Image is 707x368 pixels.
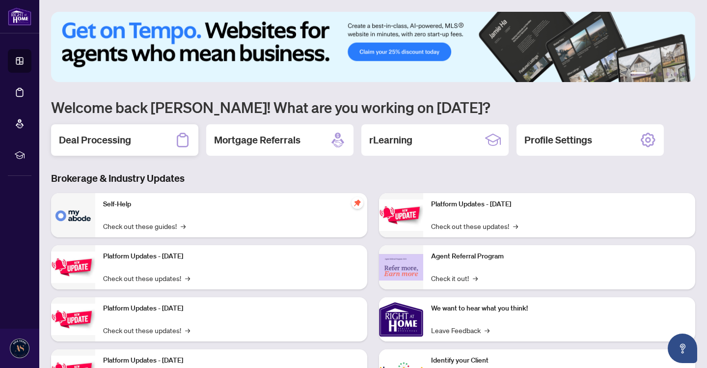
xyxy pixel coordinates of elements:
[473,273,478,283] span: →
[103,251,359,262] p: Platform Updates - [DATE]
[431,221,518,231] a: Check out these updates!→
[185,273,190,283] span: →
[379,297,423,341] img: We want to hear what you think!
[103,355,359,366] p: Platform Updates - [DATE]
[214,133,300,147] h2: Mortgage Referrals
[431,355,687,366] p: Identify your Client
[51,171,695,185] h3: Brokerage & Industry Updates
[352,197,363,209] span: pushpin
[8,7,31,26] img: logo
[51,304,95,335] img: Platform Updates - July 21, 2025
[431,325,489,336] a: Leave Feedback→
[379,254,423,281] img: Agent Referral Program
[513,221,518,231] span: →
[650,72,654,76] button: 2
[185,325,190,336] span: →
[103,303,359,314] p: Platform Updates - [DATE]
[666,72,670,76] button: 4
[431,303,687,314] p: We want to hear what you think!
[181,221,186,231] span: →
[10,339,29,358] img: Profile Icon
[431,199,687,210] p: Platform Updates - [DATE]
[369,133,412,147] h2: rLearning
[658,72,662,76] button: 3
[103,325,190,336] a: Check out these updates!→
[51,252,95,283] img: Platform Updates - September 16, 2025
[431,273,478,283] a: Check it out!→
[51,12,695,82] img: Slide 0
[630,72,646,76] button: 1
[59,133,131,147] h2: Deal Processing
[674,72,678,76] button: 5
[431,251,687,262] p: Agent Referral Program
[485,325,489,336] span: →
[103,273,190,283] a: Check out these updates!→
[103,199,359,210] p: Self-Help
[51,193,95,237] img: Self-Help
[103,221,186,231] a: Check out these guides!→
[681,72,685,76] button: 6
[379,199,423,230] img: Platform Updates - June 23, 2025
[668,334,697,363] button: Open asap
[51,98,695,116] h1: Welcome back [PERSON_NAME]! What are you working on [DATE]?
[524,133,592,147] h2: Profile Settings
